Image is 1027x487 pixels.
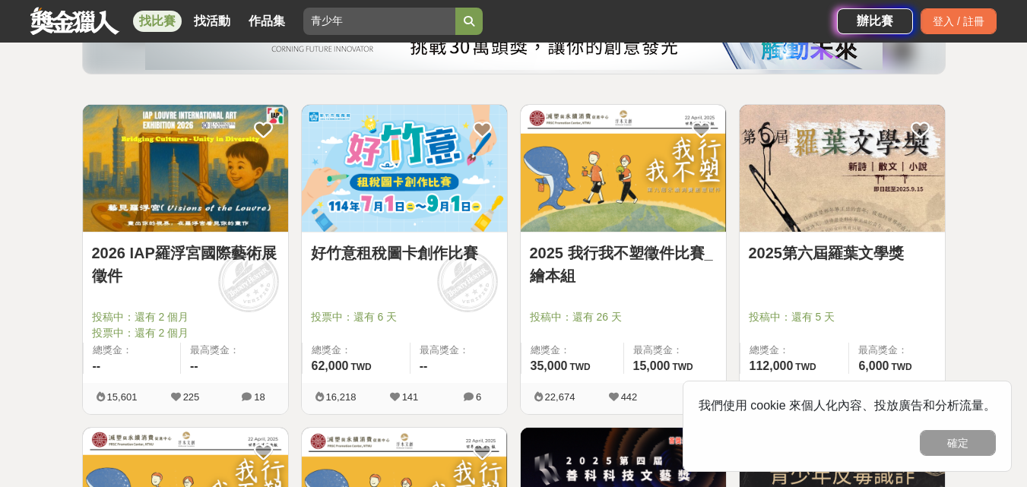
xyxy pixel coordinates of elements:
[837,8,913,34] a: 辦比賽
[795,362,816,372] span: TWD
[92,242,279,287] a: 2026 IAP羅浮宮國際藝術展徵件
[402,391,419,403] span: 141
[93,343,172,358] span: 總獎金：
[311,309,498,325] span: 投票中：還有 6 天
[107,391,138,403] span: 15,601
[750,359,794,372] span: 112,000
[420,359,428,372] span: --
[92,325,279,341] span: 投票中：還有 2 個月
[740,105,945,232] a: Cover Image
[350,362,371,372] span: TWD
[531,343,614,358] span: 總獎金：
[83,105,288,232] img: Cover Image
[750,343,840,358] span: 總獎金：
[858,359,889,372] span: 6,000
[302,105,507,232] a: Cover Image
[749,309,936,325] span: 投稿中：還有 5 天
[891,362,911,372] span: TWD
[188,11,236,32] a: 找活動
[521,105,726,232] a: Cover Image
[302,105,507,232] img: Cover Image
[530,242,717,287] a: 2025 我行我不塑徵件比賽_繪本組
[672,362,693,372] span: TWD
[303,8,455,35] input: 2025 反詐視界—全國影片競賽
[521,105,726,232] img: Cover Image
[531,359,568,372] span: 35,000
[921,8,997,34] div: 登入 / 註冊
[190,343,279,358] span: 最高獎金：
[312,343,401,358] span: 總獎金：
[699,399,996,412] span: 我們使用 cookie 來個人化內容、投放廣告和分析流量。
[633,359,670,372] span: 15,000
[312,359,349,372] span: 62,000
[633,343,717,358] span: 最高獎金：
[254,391,265,403] span: 18
[545,391,575,403] span: 22,674
[569,362,590,372] span: TWD
[621,391,638,403] span: 442
[183,391,200,403] span: 225
[93,359,101,372] span: --
[190,359,198,372] span: --
[133,11,182,32] a: 找比賽
[749,242,936,264] a: 2025第六屆羅葉文學獎
[311,242,498,264] a: 好竹意租稅圖卡創作比賽
[83,105,288,232] a: Cover Image
[476,391,481,403] span: 6
[530,309,717,325] span: 投稿中：還有 26 天
[920,430,996,456] button: 確定
[242,11,291,32] a: 作品集
[420,343,498,358] span: 最高獎金：
[92,309,279,325] span: 投稿中：還有 2 個月
[858,343,935,358] span: 最高獎金：
[740,105,945,232] img: Cover Image
[326,391,357,403] span: 16,218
